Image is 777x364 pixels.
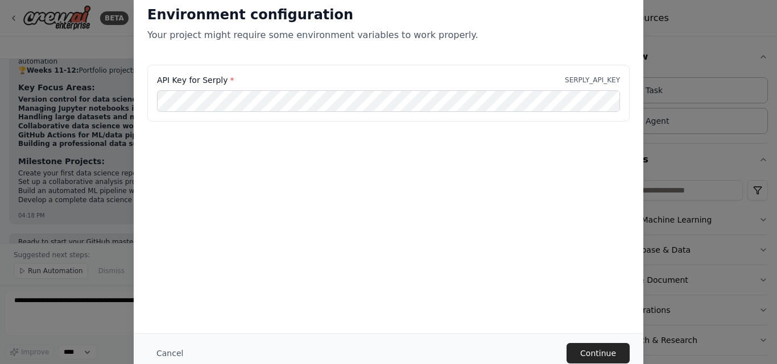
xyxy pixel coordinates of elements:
p: Your project might require some environment variables to work properly. [147,28,630,42]
p: SERPLY_API_KEY [565,76,620,85]
label: API Key for Serply [157,74,234,86]
button: Cancel [147,343,192,363]
h2: Environment configuration [147,6,630,24]
button: Continue [567,343,630,363]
